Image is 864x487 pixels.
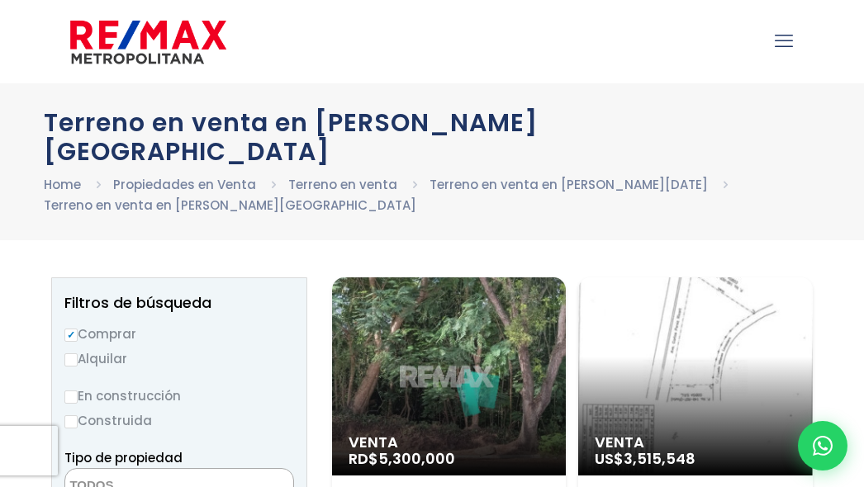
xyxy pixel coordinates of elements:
[64,385,294,406] label: En construcción
[288,176,397,193] a: Terreno en venta
[64,410,294,431] label: Construida
[64,348,294,369] label: Alquilar
[113,176,256,193] a: Propiedades en Venta
[349,448,455,469] span: RD$
[595,448,695,469] span: US$
[770,27,798,55] a: mobile menu
[64,449,183,466] span: Tipo de propiedad
[64,415,78,428] input: Construida
[430,176,708,193] a: Terreno en venta en [PERSON_NAME][DATE]
[349,434,549,451] span: Venta
[70,17,226,67] img: remax-metropolitana-logo
[595,434,795,451] span: Venta
[378,448,455,469] span: 5,300,000
[64,295,294,311] h2: Filtros de búsqueda
[44,108,820,166] h1: Terreno en venta en [PERSON_NAME][GEOGRAPHIC_DATA]
[64,353,78,366] input: Alquilar
[624,448,695,469] span: 3,515,548
[44,176,81,193] a: Home
[64,329,78,342] input: Comprar
[44,195,416,215] li: Terreno en venta en [PERSON_NAME][GEOGRAPHIC_DATA]
[64,324,294,344] label: Comprar
[64,390,78,404] input: En construcción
